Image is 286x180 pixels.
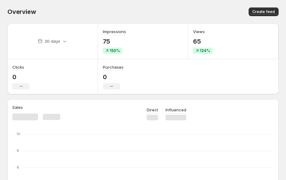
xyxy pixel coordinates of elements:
[7,8,36,15] span: Overview
[193,38,212,45] p: 65
[103,38,126,45] p: 75
[103,64,124,70] h3: Purchases
[147,107,158,113] p: Direct
[200,48,210,53] span: 124%
[17,165,19,169] text: 6
[166,107,186,113] p: Influenced
[103,73,124,81] p: 0
[110,48,120,53] span: 150%
[12,64,24,70] h3: Clicks
[103,28,126,35] h3: Impressions
[252,9,275,14] span: Create feed
[193,28,205,35] h3: Views
[17,148,19,153] text: 8
[44,38,60,44] p: 30 days
[17,132,20,136] text: 10
[12,104,23,110] h3: Sales
[12,73,30,81] p: 0
[249,7,279,16] button: Create feed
